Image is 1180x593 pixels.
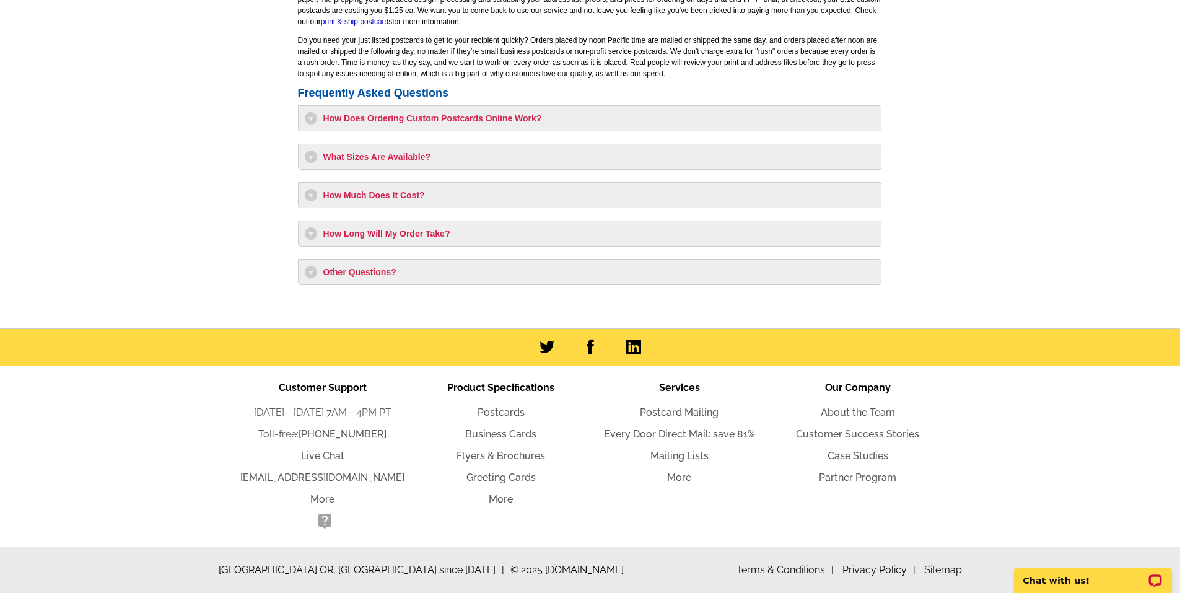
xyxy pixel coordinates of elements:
[825,382,891,393] span: Our Company
[299,428,387,440] a: [PHONE_NUMBER]
[465,428,536,440] a: Business Cards
[489,493,513,505] a: More
[305,189,875,201] h3: How Much Does It Cost?
[842,564,916,576] a: Privacy Policy
[301,450,344,462] a: Live Chat
[466,472,536,483] a: Greeting Cards
[321,17,392,26] a: print & ship postcards
[234,405,412,420] li: [DATE] - [DATE] 7AM - 4PM PT
[667,472,691,483] a: More
[240,472,404,483] a: [EMAIL_ADDRESS][DOMAIN_NAME]
[828,450,888,462] a: Case Studies
[650,450,709,462] a: Mailing Lists
[510,563,624,578] span: © 2025 [DOMAIN_NAME]
[821,406,895,418] a: About the Team
[305,151,875,163] h3: What Sizes Are Available?
[305,112,875,125] h3: How Does Ordering Custom Postcards Online Work?
[1006,554,1180,593] iframe: LiveChat chat widget
[310,493,334,505] a: More
[640,406,719,418] a: Postcard Mailing
[305,227,875,240] h3: How Long Will My Order Take?
[234,427,412,442] li: Toll-free:
[736,564,834,576] a: Terms & Conditions
[447,382,554,393] span: Product Specifications
[819,472,896,483] a: Partner Program
[604,428,755,440] a: Every Door Direct Mail: save 81%
[305,266,875,278] h3: Other Questions?
[219,563,504,578] span: [GEOGRAPHIC_DATA] OR, [GEOGRAPHIC_DATA] since [DATE]
[659,382,700,393] span: Services
[457,450,545,462] a: Flyers & Brochures
[298,35,881,79] p: Do you need your just listed postcards to get to your recipient quickly? Orders placed by noon Pa...
[796,428,919,440] a: Customer Success Stories
[298,87,881,100] h2: Frequently Asked Questions
[279,382,367,393] span: Customer Support
[924,564,962,576] a: Sitemap
[478,406,525,418] a: Postcards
